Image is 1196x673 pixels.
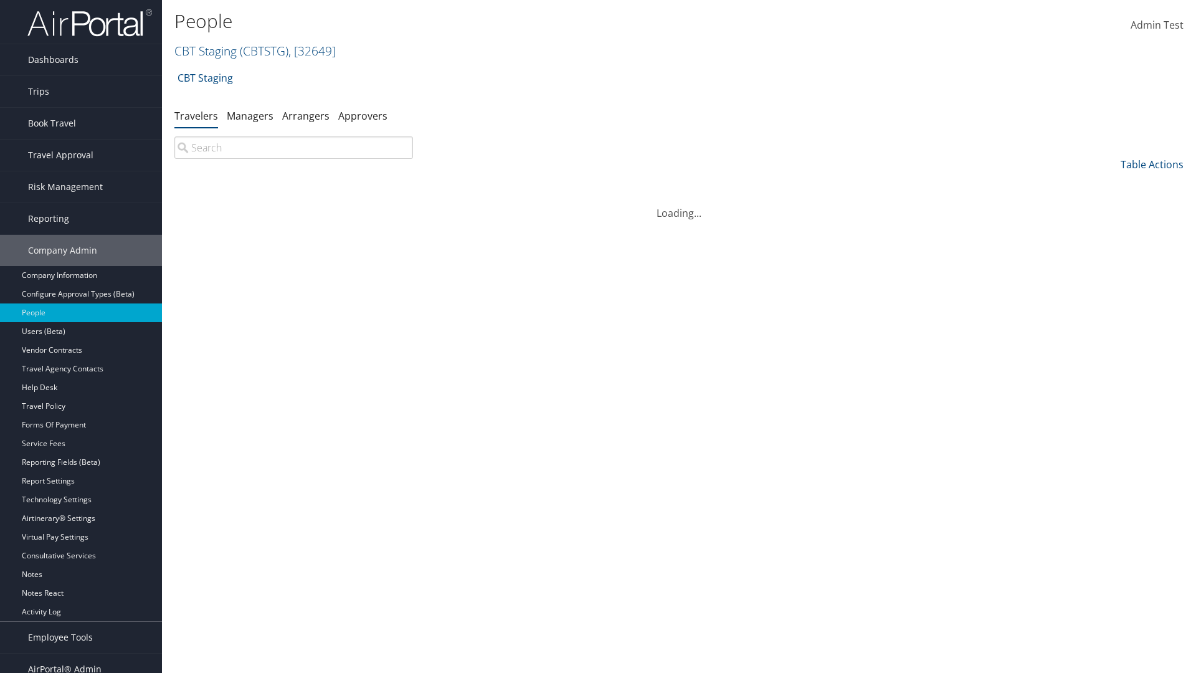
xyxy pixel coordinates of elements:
span: Employee Tools [28,622,93,653]
span: Company Admin [28,235,97,266]
span: Trips [28,76,49,107]
h1: People [174,8,847,34]
span: Dashboards [28,44,78,75]
a: Arrangers [282,109,330,123]
a: Approvers [338,109,387,123]
span: Book Travel [28,108,76,139]
a: CBT Staging [178,65,233,90]
span: Admin Test [1131,18,1184,32]
a: CBT Staging [174,42,336,59]
div: Loading... [174,191,1184,221]
a: Managers [227,109,273,123]
img: airportal-logo.png [27,8,152,37]
span: Reporting [28,203,69,234]
a: Table Actions [1121,158,1184,171]
span: , [ 32649 ] [288,42,336,59]
span: Travel Approval [28,140,93,171]
span: ( CBTSTG ) [240,42,288,59]
span: Risk Management [28,171,103,203]
a: Admin Test [1131,6,1184,45]
a: Travelers [174,109,218,123]
input: Search [174,136,413,159]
